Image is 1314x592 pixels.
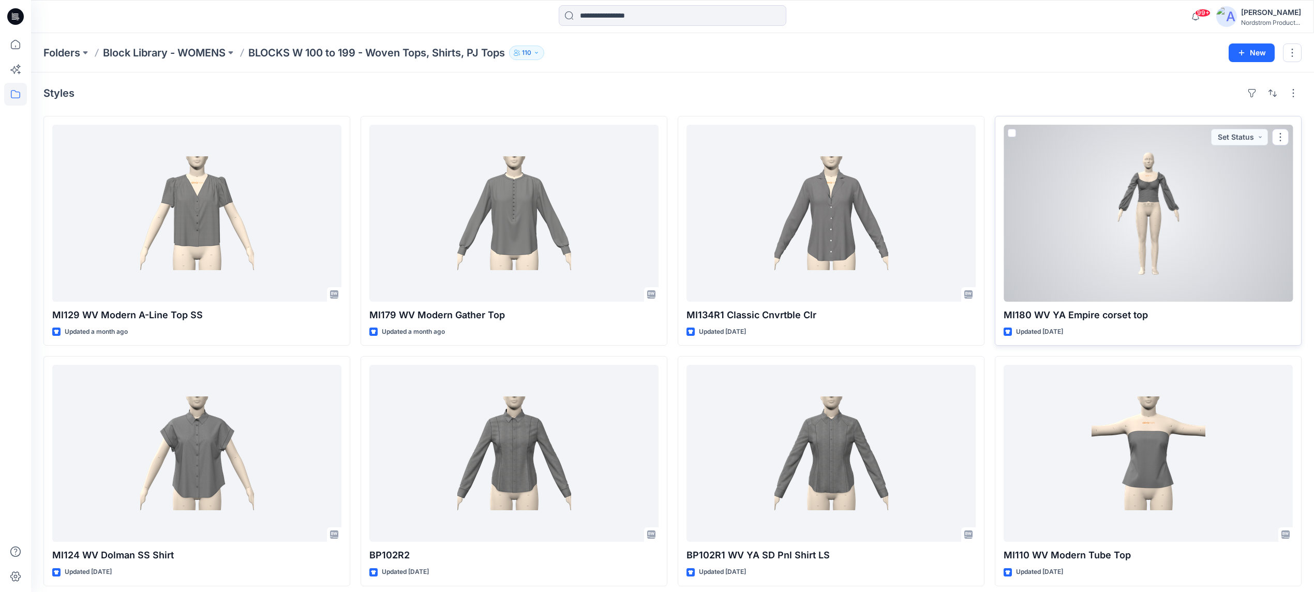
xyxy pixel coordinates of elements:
[43,46,80,60] a: Folders
[369,548,659,563] p: BP102R2
[369,365,659,542] a: BP102R2
[686,365,976,542] a: BP102R1 WV YA SD Pnl Shirt LS
[522,47,531,58] p: 110
[1195,9,1211,17] span: 99+
[52,125,341,302] a: MI129 WV Modern A-Line Top SS
[1016,567,1063,578] p: Updated [DATE]
[1004,365,1293,542] a: MI110 WV Modern Tube Top
[43,87,74,99] h4: Styles
[52,365,341,542] a: MI124 WV Dolman SS Shirt
[369,125,659,302] a: MI179 WV Modern Gather Top
[509,46,544,60] button: 110
[1229,43,1275,62] button: New
[1016,327,1063,337] p: Updated [DATE]
[65,567,112,578] p: Updated [DATE]
[369,308,659,322] p: MI179 WV Modern Gather Top
[65,327,128,337] p: Updated a month ago
[52,308,341,322] p: MI129 WV Modern A-Line Top SS
[103,46,226,60] a: Block Library - WOMENS
[248,46,505,60] p: BLOCKS W 100 to 199 - Woven Tops, Shirts, PJ Tops
[686,548,976,563] p: BP102R1 WV YA SD Pnl Shirt LS
[1241,19,1301,26] div: Nordstrom Product...
[686,125,976,302] a: MI134R1 Classic Cnvrtble Clr
[1004,125,1293,302] a: MI180 WV YA Empire corset top
[1004,308,1293,322] p: MI180 WV YA Empire corset top
[52,548,341,563] p: MI124 WV Dolman SS Shirt
[686,308,976,322] p: MI134R1 Classic Cnvrtble Clr
[382,567,429,578] p: Updated [DATE]
[699,567,746,578] p: Updated [DATE]
[1241,6,1301,19] div: [PERSON_NAME]
[1216,6,1237,27] img: avatar
[382,327,445,337] p: Updated a month ago
[699,327,746,337] p: Updated [DATE]
[1004,548,1293,563] p: MI110 WV Modern Tube Top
